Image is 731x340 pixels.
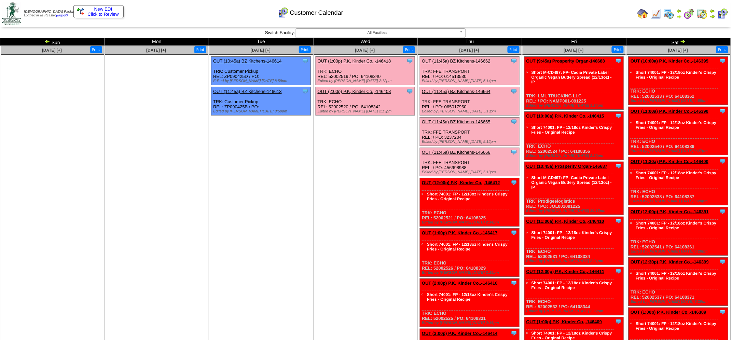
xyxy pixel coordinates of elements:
[422,140,519,144] div: Edited by [PERSON_NAME] [DATE] 5:12pm
[406,88,413,95] img: Tooltip
[422,220,519,225] div: Edited by [PERSON_NAME] [DATE] 2:14pm
[631,149,728,153] div: Edited by [PERSON_NAME] [DATE] 6:27pm
[631,300,728,304] div: Edited by [PERSON_NAME] [DATE] 6:29pm
[422,79,519,83] div: Edited by [PERSON_NAME] [DATE] 5:14pm
[524,162,623,215] div: TRK: Prodigeelogistics REL: / PO: JOL001091225
[524,112,623,160] div: TRK: ECHO REL: 52002524 / PO: 64108356
[526,259,623,263] div: Edited by [PERSON_NAME] [DATE] 2:21pm
[637,8,648,19] img: home.gif
[564,48,584,53] a: [DATE] [+]
[615,268,622,275] img: Tooltip
[422,119,491,124] a: OUT (11:45a) BZ Kitchens-146665
[526,319,602,324] a: OUT (1:00p) P.K, Kinder Co.,-146409
[631,259,709,264] a: OUT (12:30p) P.K, Kinder Co.,-146399
[459,48,479,53] a: [DATE] [+]
[631,249,728,254] div: Edited by [PERSON_NAME] [DATE] 6:28pm
[313,38,418,46] td: Wed
[105,38,209,46] td: Mon
[251,48,271,53] a: [DATE] [+]
[77,8,84,15] img: ediSmall.gif
[631,310,706,315] a: OUT (1:00p) P.K, Kinder Co.,-146389
[316,87,415,115] div: TRK: ECHO REL: 52002520 / PO: 64108342
[213,109,310,113] div: Edited by [PERSON_NAME] [DATE] 8:58pm
[427,192,508,201] a: Short 74001: FP - 12/18oz Kinder's Crispy Fries - Original Recipe
[213,79,310,83] div: Edited by [PERSON_NAME] [DATE] 8:58pm
[0,38,105,46] td: Sun
[422,170,519,174] div: Edited by [PERSON_NAME] [DATE] 5:13pm
[24,10,81,17] span: Logged in as Rcastro
[636,221,716,230] a: Short 74001: FP - 12/18oz Kinder's Crispy Fries - Original Recipe
[629,57,728,105] div: TRK: ECHO REL: 52002533 / PO: 64108362
[636,171,716,180] a: Short 74001: FP - 12/18oz Kinder's Crispy Fries - Original Recipe
[719,57,726,64] img: Tooltip
[668,48,688,53] a: [DATE] [+]
[615,163,622,169] img: Tooltip
[94,6,112,12] span: New EDI
[146,48,166,53] a: [DATE] [+]
[209,38,314,46] td: Tue
[511,88,518,95] img: Tooltip
[77,6,120,17] a: New EDI Click to Review
[526,164,608,169] a: OUT (10:45a) Prosperity Organ-146687
[511,280,518,286] img: Tooltip
[612,46,624,53] button: Print
[650,8,661,19] img: line_graph.gif
[194,46,206,53] button: Print
[511,179,518,186] img: Tooltip
[318,58,391,64] a: OUT (1:00p) P.K, Kinder Co.,-146418
[524,57,623,110] div: TRK: LML TRUCKING LLC REL: / PO: NAMP001-091225
[290,9,343,16] span: Customer Calendar
[355,48,375,53] a: [DATE] [+]
[422,271,519,275] div: Edited by [PERSON_NAME] [DATE] 2:15pm
[2,2,21,25] img: zoroco-logo-small.webp
[418,38,522,46] td: Thu
[526,104,623,108] div: Edited by [PERSON_NAME] [DATE] 3:24pm
[511,118,518,125] img: Tooltip
[684,8,695,19] img: calendarblend.gif
[213,58,282,64] a: OUT (10:45a) BZ Kitchens-146614
[427,242,508,251] a: Short 74001: FP - 12/18oz Kinder's Crispy Fries - Original Recipe
[615,218,622,225] img: Tooltip
[526,269,605,274] a: OUT (12:00p) P.K, Kinder Co.,-146411
[420,229,519,277] div: TRK: ECHO REL: 52002526 / PO: 64108329
[532,125,612,135] a: Short 74001: FP - 12/18oz Kinder's Crispy Fries - Original Recipe
[719,158,726,165] img: Tooltip
[631,109,708,114] a: OUT (11:00a) P.K, Kinder Co.,-146390
[403,46,415,53] button: Print
[629,157,728,205] div: TRK: ECHO REL: 52002538 / PO: 64108387
[631,159,708,164] a: OUT (11:30a) P.K, Kinder Co.,-146400
[302,57,309,64] img: Tooltip
[420,87,519,115] div: TRK: FFE TRANSPORT REL: / PO: 065017950
[636,120,716,130] a: Short 74001: FP - 12/18oz Kinder's Crispy Fries - Original Recipe
[422,109,519,113] div: Edited by [PERSON_NAME] [DATE] 5:13pm
[24,10,81,14] span: [DEMOGRAPHIC_DATA] Packaging
[77,12,120,17] span: Click to Review
[615,112,622,119] img: Tooltip
[422,150,491,155] a: OUT (11:45a) BZ Kitchens-146666
[532,175,612,190] a: Short M-CD497: FP- Cadia Private Label Organic Vegan Buttery Spread (12/13oz) - IP
[719,208,726,215] img: Tooltip
[636,271,716,281] a: Short 74001: FP - 12/18oz Kinder's Crispy Fries - Original Recipe
[629,258,728,306] div: TRK: ECHO REL: 52002537 / PO: 64108371
[42,48,62,53] a: [DATE] [+]
[532,70,612,84] a: Short M-CD497: FP- Cadia Private Label Organic Vegan Buttery Spread (12/13oz) - IP
[318,89,391,94] a: OUT (2:00p) P.K, Kinder Co.,-146408
[629,107,728,155] div: TRK: ECHO REL: 52002540 / PO: 64108389
[524,217,623,265] div: TRK: ECHO REL: 52002531 / PO: 64108334
[636,70,716,80] a: Short 74001: FP - 12/18oz Kinder's Crispy Fries - Original Recipe
[719,309,726,315] img: Tooltip
[629,207,728,256] div: TRK: ECHO REL: 52002541 / PO: 64108361
[526,58,605,64] a: OUT (9:45a) Prosperity Organ-146688
[299,46,311,53] button: Print
[526,113,604,119] a: OUT (10:00a) P.K, Kinder Co.,-146415
[615,318,622,325] img: Tooltip
[526,209,623,213] div: Edited by [PERSON_NAME] [DATE] 10:15pm
[406,57,413,64] img: Tooltip
[719,258,726,265] img: Tooltip
[298,29,457,37] span: All Facilities
[615,57,622,64] img: Tooltip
